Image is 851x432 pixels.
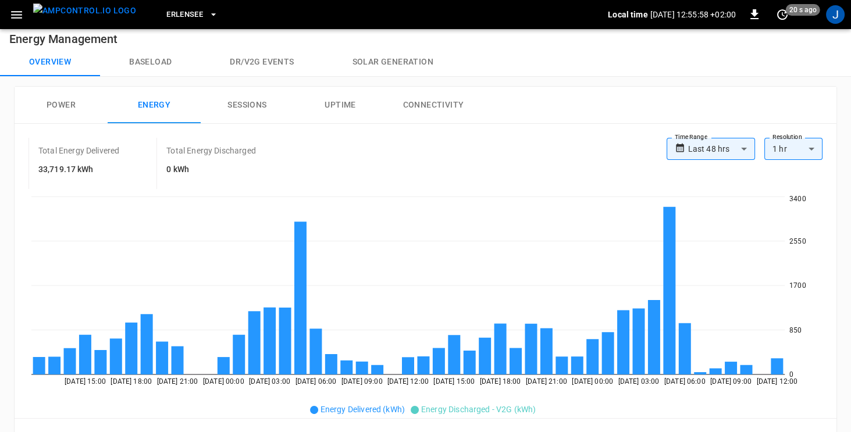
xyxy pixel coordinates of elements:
[201,87,294,124] button: Sessions
[433,377,475,385] tspan: [DATE] 15:00
[166,163,255,176] h6: 0 kWh
[295,377,337,385] tspan: [DATE] 06:00
[789,195,806,203] tspan: 3400
[38,145,119,156] p: Total Energy Delivered
[341,377,383,385] tspan: [DATE] 09:00
[789,326,802,334] tspan: 850
[65,377,106,385] tspan: [DATE] 15:00
[38,163,119,176] h6: 33,719.17 kWh
[15,87,108,124] button: Power
[650,9,736,20] p: [DATE] 12:55:58 +02:00
[526,377,567,385] tspan: [DATE] 21:00
[572,377,613,385] tspan: [DATE] 00:00
[773,5,792,24] button: set refresh interval
[162,3,223,26] button: Erlensee
[166,145,255,156] p: Total Energy Discharged
[108,87,201,124] button: Energy
[203,377,244,385] tspan: [DATE] 00:00
[157,377,198,385] tspan: [DATE] 21:00
[111,377,152,385] tspan: [DATE] 18:00
[764,138,822,160] div: 1 hr
[201,48,323,76] button: Dr/V2G events
[786,4,820,16] span: 20 s ago
[321,405,405,414] span: Energy Delivered (kWh)
[100,48,201,76] button: Baseload
[387,377,429,385] tspan: [DATE] 12:00
[323,48,462,76] button: Solar generation
[387,87,480,124] button: Connectivity
[772,133,802,142] label: Resolution
[166,8,203,22] span: Erlensee
[294,87,387,124] button: Uptime
[710,377,752,385] tspan: [DATE] 09:00
[664,377,706,385] tspan: [DATE] 06:00
[675,133,707,142] label: Time Range
[480,377,521,385] tspan: [DATE] 18:00
[249,377,290,385] tspan: [DATE] 03:00
[826,5,845,24] div: profile-icon
[789,281,806,290] tspan: 1700
[789,237,806,245] tspan: 2550
[33,3,136,18] img: ampcontrol.io logo
[608,9,648,20] p: Local time
[789,370,793,379] tspan: 0
[421,405,536,414] span: Energy Discharged - V2G (kWh)
[756,377,797,385] tspan: [DATE] 12:00
[688,138,755,160] div: Last 48 hrs
[618,377,660,385] tspan: [DATE] 03:00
